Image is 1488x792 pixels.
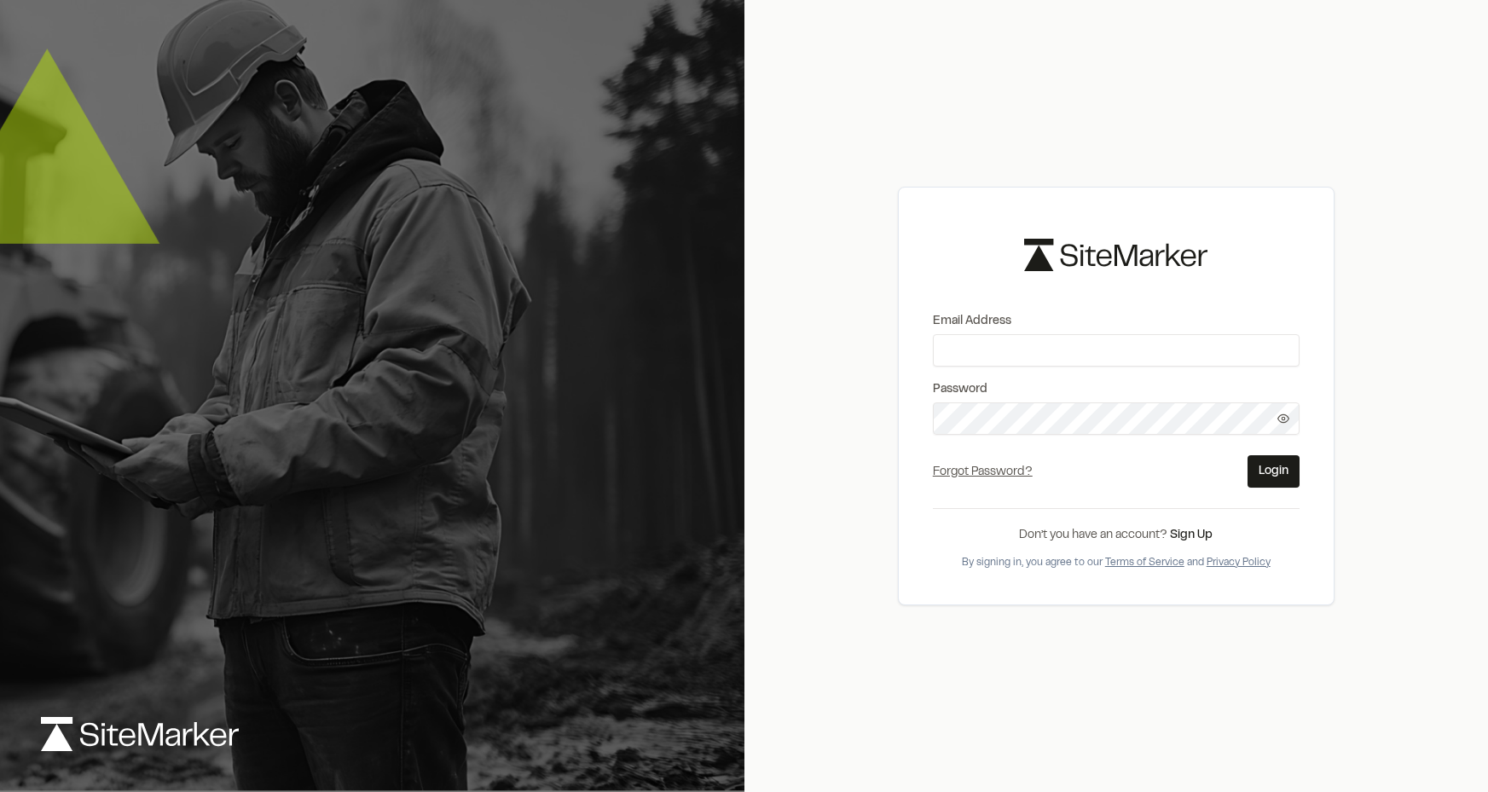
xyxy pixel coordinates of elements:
div: Don’t you have an account? [933,526,1300,545]
button: Login [1248,455,1300,488]
img: logo-black-rebrand.svg [1024,239,1207,270]
label: Email Address [933,312,1300,331]
button: Terms of Service [1105,555,1184,570]
label: Password [933,380,1300,399]
img: logo-white-rebrand.svg [41,717,239,751]
a: Forgot Password? [933,467,1033,477]
div: By signing in, you agree to our and [933,555,1300,570]
button: Privacy Policy [1207,555,1271,570]
a: Sign Up [1170,530,1213,541]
